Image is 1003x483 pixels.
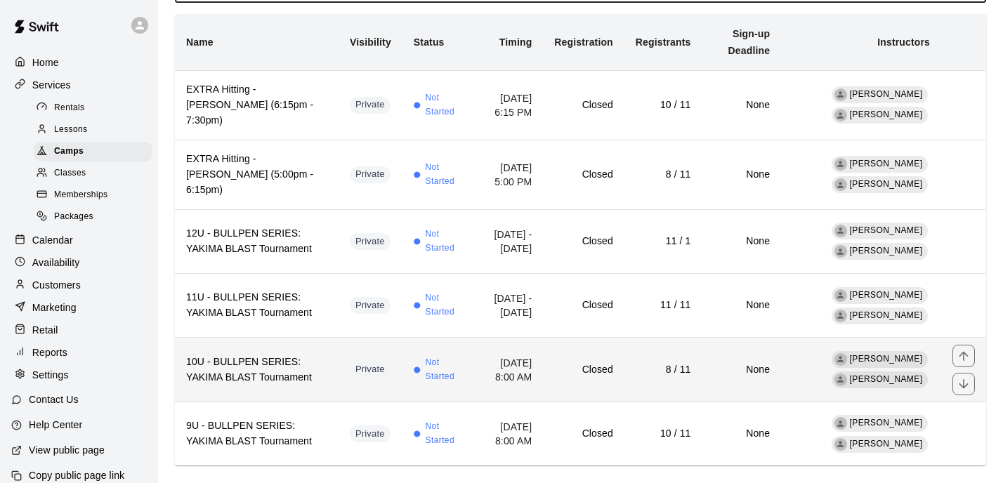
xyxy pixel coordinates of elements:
td: [DATE] 8:00 AM [473,402,543,465]
div: Michael Crouse [834,373,847,386]
b: Name [186,37,214,48]
div: Services [11,74,147,95]
div: Reports [11,342,147,363]
h6: EXTRA Hitting - [PERSON_NAME] (6:15pm - 7:30pm) [186,82,327,128]
p: Customers [32,278,81,292]
p: Home [32,55,59,70]
span: Private [350,299,391,312]
span: Not Started [426,91,463,119]
h6: 10 / 11 [636,98,691,113]
span: [PERSON_NAME] [850,159,923,168]
div: Settings [11,364,147,385]
a: Camps [34,141,158,163]
table: simple table [175,14,986,465]
h6: EXTRA Hitting - [PERSON_NAME] (5:00pm - 6:15pm) [186,152,327,198]
button: move item up [952,345,975,367]
span: Private [350,98,391,112]
h6: None [714,362,771,378]
b: Sign-up Deadline [728,28,771,56]
div: Michael Crouse [834,438,847,451]
h6: Closed [554,98,612,113]
span: [PERSON_NAME] [850,418,923,428]
p: Reports [32,345,67,359]
span: Memberships [54,188,107,202]
div: Rentals [34,98,152,118]
h6: 10 / 11 [636,426,691,442]
span: [PERSON_NAME] [850,374,923,384]
h6: Closed [554,298,612,313]
div: Tyson Gillies [834,417,847,430]
div: Home [11,52,147,73]
span: [PERSON_NAME] [850,439,923,449]
td: [DATE] - [DATE] [473,274,543,338]
div: Lessons [34,120,152,140]
td: [DATE] 5:00 PM [473,140,543,209]
div: Michael Crouse [834,178,847,191]
span: [PERSON_NAME] [850,225,923,235]
a: Classes [34,163,158,185]
span: Private [350,235,391,249]
div: Michael Crouse [834,245,847,258]
a: Lessons [34,119,158,140]
h6: 11U - BULLPEN SERIES: YAKIMA BLAST Tournament [186,290,327,321]
a: Availability [11,252,147,273]
span: Classes [54,166,86,180]
a: Memberships [34,185,158,206]
h6: 8 / 11 [636,362,691,378]
button: move item down [952,373,975,395]
div: Tyson Gillies [834,88,847,101]
span: Lessons [54,123,88,137]
p: Availability [32,256,80,270]
div: Classes [34,164,152,183]
div: Retail [11,319,147,340]
div: Memberships [34,185,152,205]
p: Services [32,78,71,92]
h6: Closed [554,234,612,249]
p: Settings [32,368,69,382]
div: Michael Crouse [834,310,847,322]
span: Packages [54,210,93,224]
span: [PERSON_NAME] [850,354,923,364]
div: This service is hidden, and can only be accessed via a direct link [350,425,391,442]
p: Calendar [32,233,73,247]
span: Not Started [426,356,463,384]
h6: Closed [554,167,612,183]
span: [PERSON_NAME] [850,310,923,320]
td: [DATE] - [DATE] [473,209,543,273]
span: Not Started [426,161,463,189]
span: [PERSON_NAME] [850,246,923,256]
span: Private [350,168,391,181]
p: Marketing [32,300,77,315]
h6: None [714,426,771,442]
span: Private [350,363,391,376]
div: This service is hidden, and can only be accessed via a direct link [350,233,391,250]
a: Packages [34,206,158,228]
td: [DATE] 6:15 PM [473,70,543,140]
b: Registrants [636,37,691,48]
p: Help Center [29,418,82,432]
div: Camps [34,142,152,161]
p: Copy public page link [29,468,124,482]
h6: Closed [554,362,612,378]
a: Rentals [34,97,158,119]
span: Private [350,428,391,441]
b: Timing [499,37,532,48]
h6: None [714,98,771,113]
b: Instructors [877,37,930,48]
div: Tyson Gillies [834,289,847,302]
h6: 8 / 11 [636,167,691,183]
h6: 10U - BULLPEN SERIES: YAKIMA BLAST Tournament [186,355,327,385]
a: Marketing [11,297,147,318]
b: Visibility [350,37,391,48]
span: [PERSON_NAME] [850,110,923,119]
div: Tyson Gillies [834,158,847,171]
div: This service is hidden, and can only be accessed via a direct link [350,362,391,378]
h6: None [714,167,771,183]
div: Michael Crouse [834,109,847,121]
h6: 9U - BULLPEN SERIES: YAKIMA BLAST Tournament [186,418,327,449]
div: Tyson Gillies [834,225,847,237]
div: Customers [11,274,147,296]
span: Not Started [426,227,463,256]
span: Not Started [426,291,463,319]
